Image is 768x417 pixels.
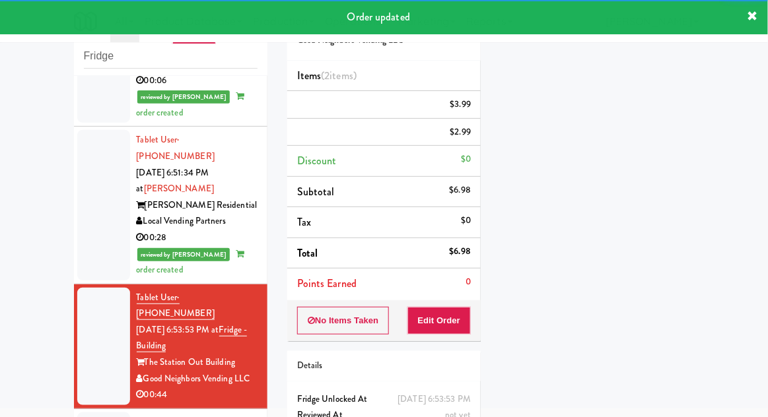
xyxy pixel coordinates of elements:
span: Total [297,245,318,261]
li: Tablet User· [PHONE_NUMBER][DATE] 6:51:34 PM at[PERSON_NAME][PERSON_NAME] ResidentialLocal Vendin... [74,127,267,284]
button: Edit Order [407,307,471,335]
a: Tablet User· [PHONE_NUMBER] [137,291,215,321]
h5: Good Neighbors Vending LLC [297,36,471,46]
ng-pluralize: items [330,68,354,83]
div: $3.99 [450,96,471,113]
button: No Items Taken [297,307,390,335]
div: The Station Out Building [137,354,258,371]
a: [PERSON_NAME] [144,182,214,195]
div: $0 [461,151,471,168]
div: 0 [466,274,471,290]
span: Discount [297,153,337,168]
a: Tablet User· [PHONE_NUMBER] [137,133,215,162]
div: $2.99 [450,124,471,141]
li: Tablet User· [PHONE_NUMBER][DATE] 6:53:53 PM atFridge - BuildingThe Station Out BuildingGood Neig... [74,284,267,409]
span: Tax [297,214,311,230]
div: 00:28 [137,230,258,246]
div: [PERSON_NAME] Residential [137,197,258,214]
div: [DATE] 6:53:53 PM [398,391,471,408]
span: Order updated [347,9,410,24]
span: Subtotal [297,184,335,199]
div: Local Vending Partners [137,213,258,230]
div: Good Neighbors Vending LLC [137,371,258,387]
div: Details [297,358,471,374]
div: $6.98 [450,243,471,260]
div: $0 [461,212,471,229]
span: reviewed by [PERSON_NAME] [137,248,230,261]
span: · [PHONE_NUMBER] [137,133,215,162]
div: $6.98 [450,182,471,199]
span: Points Earned [297,276,357,291]
span: [DATE] 6:51:34 PM at [137,166,209,195]
div: 00:06 [137,73,258,89]
span: [DATE] 6:53:53 PM at [137,323,219,336]
span: order created [137,90,244,119]
div: Fridge Unlocked At [297,391,471,408]
span: reviewed by [PERSON_NAME] [137,90,230,104]
input: Search vision orders [84,44,258,69]
span: (2 ) [321,68,357,83]
span: Items [297,68,357,83]
div: 00:44 [137,387,258,403]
